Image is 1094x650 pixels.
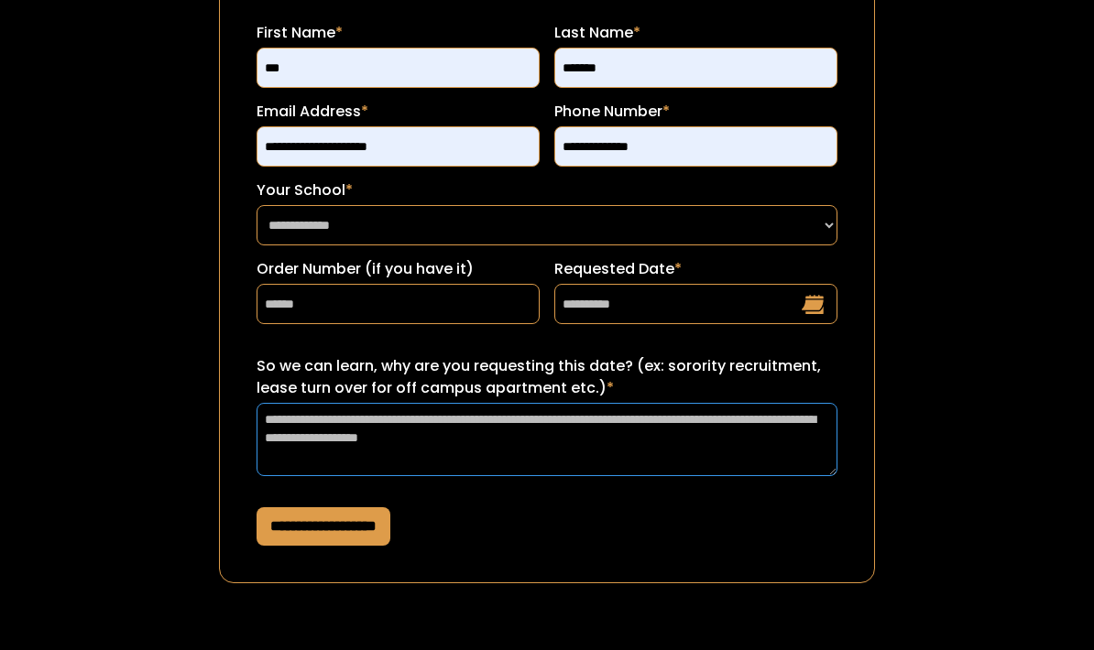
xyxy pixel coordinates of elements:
[257,258,540,280] label: Order Number (if you have it)
[554,258,837,280] label: Requested Date
[257,355,837,399] label: So we can learn, why are you requesting this date? (ex: sorority recruitment, lease turn over for...
[554,101,837,123] label: Phone Number
[257,22,540,44] label: First Name
[257,179,837,201] label: Your School
[257,101,540,123] label: Email Address
[554,22,837,44] label: Last Name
